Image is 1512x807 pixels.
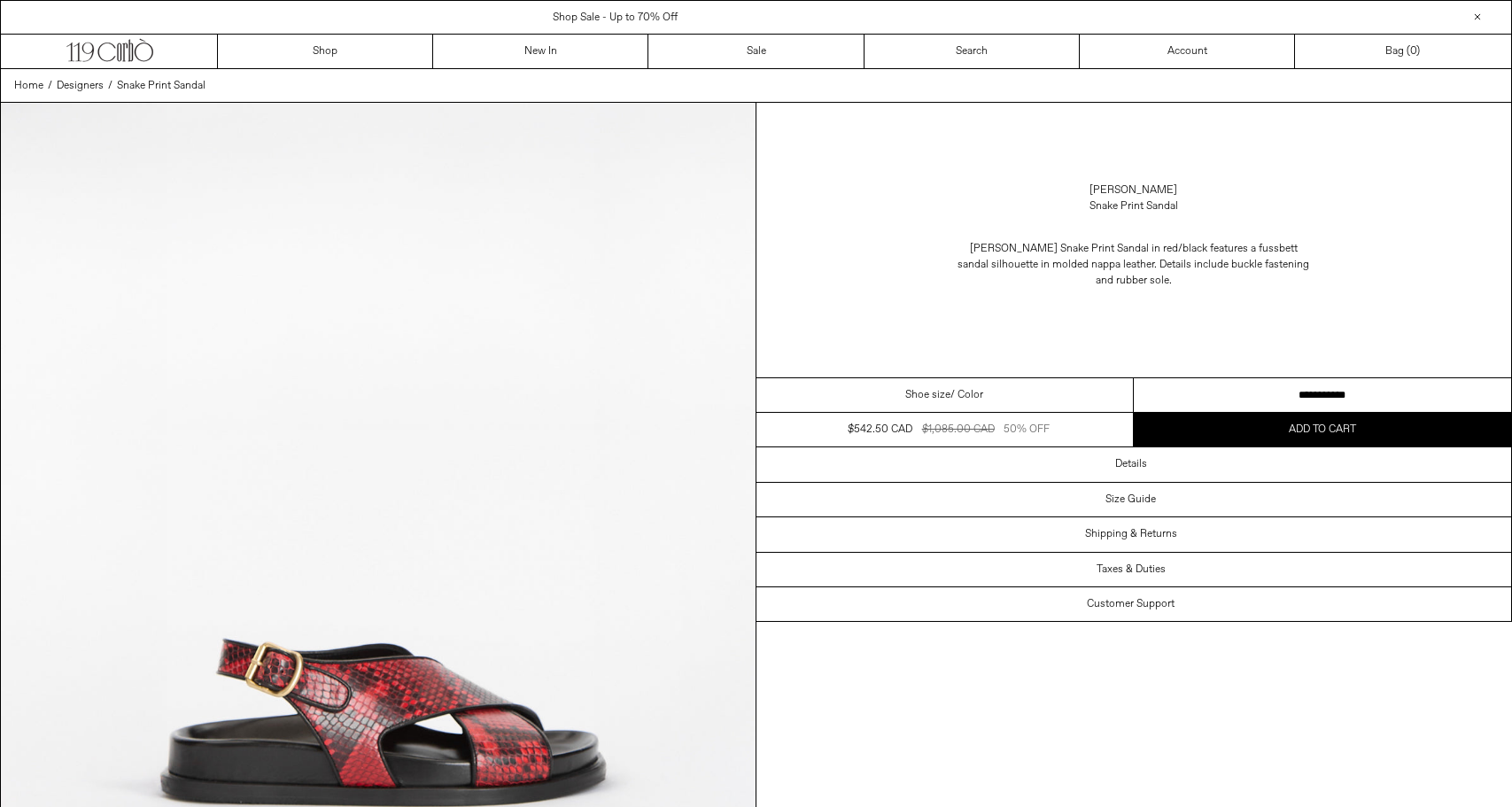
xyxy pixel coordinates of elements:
[218,35,433,68] a: Shop
[433,35,648,68] a: New In
[1410,44,1416,58] span: 0
[848,422,912,438] div: $542.50 CAD
[1097,563,1166,576] h3: Taxes & Duties
[57,78,104,94] a: Designers
[553,11,678,25] a: Shop Sale - Up to 70% Off
[957,232,1311,298] p: [PERSON_NAME] Snake Print Sandal in red/black features a fussbett sandal silhouette in molded nap...
[1295,35,1510,68] a: Bag ()
[865,35,1080,68] a: Search
[1089,198,1178,214] div: Snake Print Sandal
[1115,458,1147,470] h3: Details
[57,79,104,93] span: Designers
[648,35,864,68] a: Sale
[14,79,43,93] span: Home
[1089,182,1177,198] a: [PERSON_NAME]
[1004,422,1050,438] div: 50% OFF
[117,79,205,93] span: Snake Print Sandal
[1289,423,1356,437] span: Add to cart
[950,387,983,403] span: / Color
[1105,493,1156,506] h3: Size Guide
[922,422,995,438] div: $1,085.00 CAD
[1087,598,1175,610] h3: Customer Support
[1410,43,1420,59] span: )
[108,78,112,94] span: /
[1134,413,1511,446] button: Add to cart
[1085,528,1177,540] h3: Shipping & Returns
[905,387,950,403] span: Shoe size
[14,78,43,94] a: Home
[48,78,52,94] span: /
[1080,35,1295,68] a: Account
[117,78,205,94] a: Snake Print Sandal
